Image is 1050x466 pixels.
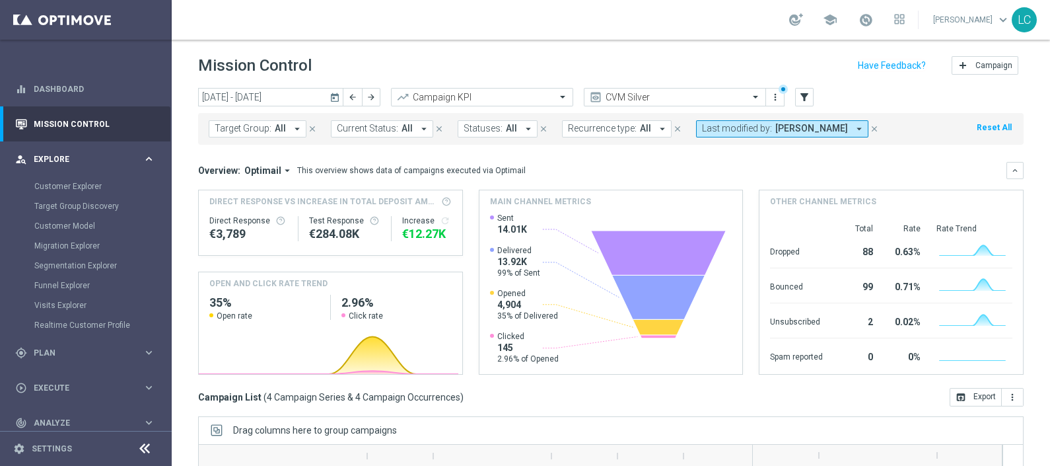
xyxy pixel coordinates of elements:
[853,123,865,135] i: arrow_drop_down
[34,295,170,315] div: Visits Explorer
[460,391,464,403] span: )
[34,155,143,163] span: Explore
[15,382,143,394] div: Execute
[769,89,782,105] button: more_vert
[291,123,303,135] i: arrow_drop_down
[15,154,156,165] button: person_search Explore keyboard_arrow_right
[143,346,155,359] i: keyboard_arrow_right
[308,124,317,134] i: close
[996,13,1010,27] span: keyboard_arrow_down
[198,88,343,106] input: Select date range
[798,91,810,103] i: filter_alt
[15,84,156,95] div: equalizer Dashboard
[1006,162,1024,179] button: keyboard_arrow_down
[868,122,880,136] button: close
[15,119,156,130] div: Mission Control
[889,310,921,331] div: 0.02%
[497,223,527,235] span: 14.01K
[34,384,143,392] span: Execute
[497,299,558,311] span: 4,904
[34,320,137,330] a: Realtime Customer Profile
[391,88,573,106] ng-select: Campaign KPI
[209,226,287,242] div: €3,789
[15,348,156,358] button: gps_fixed Plan keyboard_arrow_right
[331,120,433,137] button: Current Status: All arrow_drop_down
[34,196,170,216] div: Target Group Discovery
[440,215,450,226] i: refresh
[367,93,376,102] i: arrow_forward
[34,221,137,231] a: Customer Model
[497,213,527,223] span: Sent
[306,122,318,136] button: close
[950,388,1002,407] button: open_in_browser Export
[15,417,143,429] div: Analyze
[34,236,170,256] div: Migration Explorer
[936,223,1012,234] div: Rate Trend
[952,56,1018,75] button: add Campaign
[770,196,876,208] h4: Other channel metrics
[198,391,464,403] h3: Campaign List
[975,120,1013,135] button: Reset All
[702,123,772,134] span: Last modified by:
[640,123,651,134] span: All
[870,124,879,134] i: close
[13,443,25,455] i: settings
[433,122,445,136] button: close
[889,275,921,296] div: 0.71%
[490,196,591,208] h4: Main channel metrics
[497,342,559,354] span: 145
[823,13,837,27] span: school
[209,295,320,311] h2: 35%
[497,256,540,268] span: 13.92K
[263,391,267,403] span: (
[15,106,155,141] div: Mission Control
[15,153,143,165] div: Explore
[775,123,848,134] span: [PERSON_NAME]
[673,124,682,134] i: close
[233,425,397,436] span: Drag columns here to group campaigns
[1002,388,1024,407] button: more_vert
[839,223,873,234] div: Total
[15,418,156,428] button: track_changes Analyze keyboard_arrow_right
[34,181,137,192] a: Customer Explorer
[402,123,413,134] span: All
[15,83,27,95] i: equalizer
[402,226,452,242] div: €12,267
[275,123,286,134] span: All
[297,165,526,176] div: This overview shows data of campaigns executed via Optimail
[362,88,380,106] button: arrow_forward
[15,71,155,106] div: Dashboard
[15,347,27,359] i: gps_fixed
[15,383,156,393] button: play_circle_outline Execute keyboard_arrow_right
[34,280,137,291] a: Funnel Explorer
[1012,7,1037,32] div: LC
[562,120,672,137] button: Recurrence type: All arrow_drop_down
[795,88,814,106] button: filter_alt
[770,275,823,296] div: Bounced
[889,240,921,261] div: 0.63%
[975,61,1012,70] span: Campaign
[15,347,143,359] div: Plan
[497,245,540,256] span: Delivered
[209,215,287,226] div: Direct Response
[240,165,297,176] button: Optimail arrow_drop_down
[950,391,1024,402] multiple-options-button: Export to CSV
[497,288,558,299] span: Opened
[889,345,921,366] div: 0%
[34,276,170,295] div: Funnel Explorer
[267,391,460,403] span: 4 Campaign Series & 4 Campaign Occurrences
[497,311,558,321] span: 35% of Delivered
[396,91,409,104] i: trending_up
[839,240,873,261] div: 88
[198,165,240,176] h3: Overview:
[958,60,968,71] i: add
[309,215,381,226] div: Test Response
[34,201,137,212] a: Target Group Discovery
[418,123,430,135] i: arrow_drop_down
[858,61,926,70] input: Have Feedback?
[217,311,252,321] span: Open rate
[15,382,27,394] i: play_circle_outline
